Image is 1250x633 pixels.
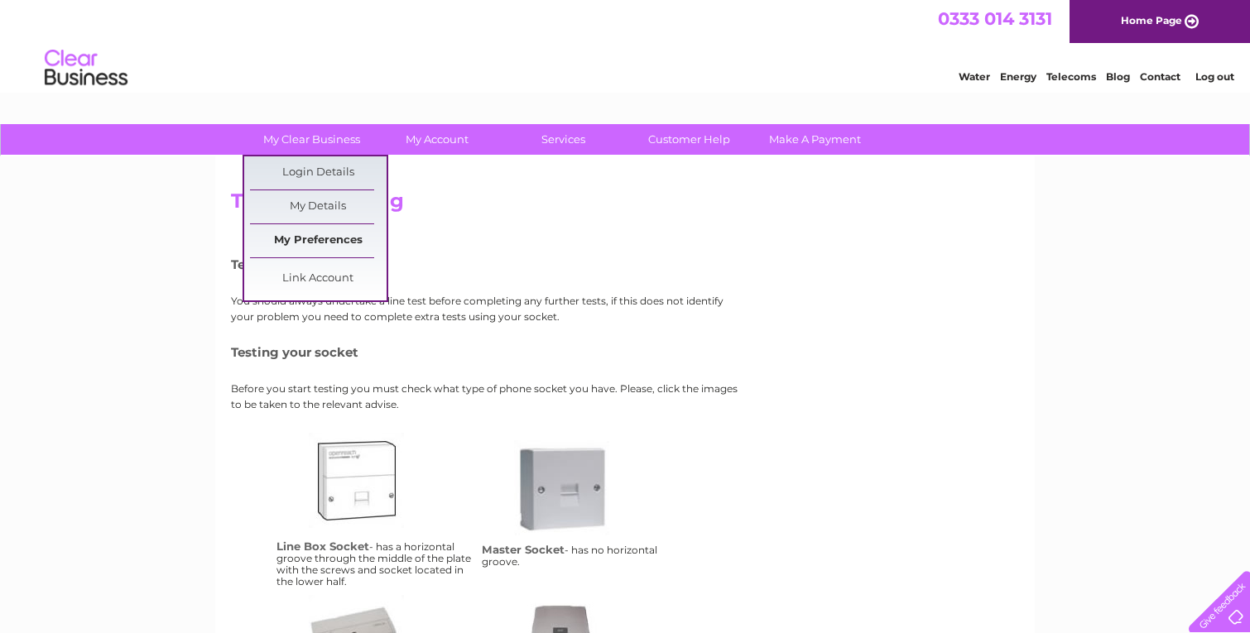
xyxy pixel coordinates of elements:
[250,262,387,295] a: Link Account
[478,429,683,592] td: - has no horizontal groove.
[369,124,506,155] a: My Account
[231,381,744,412] p: Before you start testing you must check what type of phone socket you have. Please, click the ima...
[621,124,757,155] a: Customer Help
[959,70,990,83] a: Water
[235,9,1017,80] div: Clear Business is a trading name of Verastar Limited (registered in [GEOGRAPHIC_DATA] No. 3667643...
[1046,70,1096,83] a: Telecoms
[309,433,441,565] a: lbs
[938,8,1052,29] a: 0333 014 3131
[231,257,744,271] h5: Testing your line
[231,189,1019,221] h2: Troubleshooting
[1140,70,1180,83] a: Contact
[44,43,128,94] img: logo.png
[495,124,632,155] a: Services
[747,124,883,155] a: Make A Payment
[250,190,387,223] a: My Details
[1195,70,1234,83] a: Log out
[250,156,387,189] a: Login Details
[514,440,647,573] a: ms
[243,124,380,155] a: My Clear Business
[1106,70,1130,83] a: Blog
[482,543,565,556] h4: Master Socket
[1000,70,1036,83] a: Energy
[231,293,744,324] p: You should always undertake a line test before completing any further tests, if this does not ide...
[231,345,744,359] h5: Testing your socket
[276,539,369,553] h4: Line Box Socket
[272,429,478,592] td: - has a horizontal groove through the middle of the plate with the screws and socket located in t...
[250,224,387,257] a: My Preferences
